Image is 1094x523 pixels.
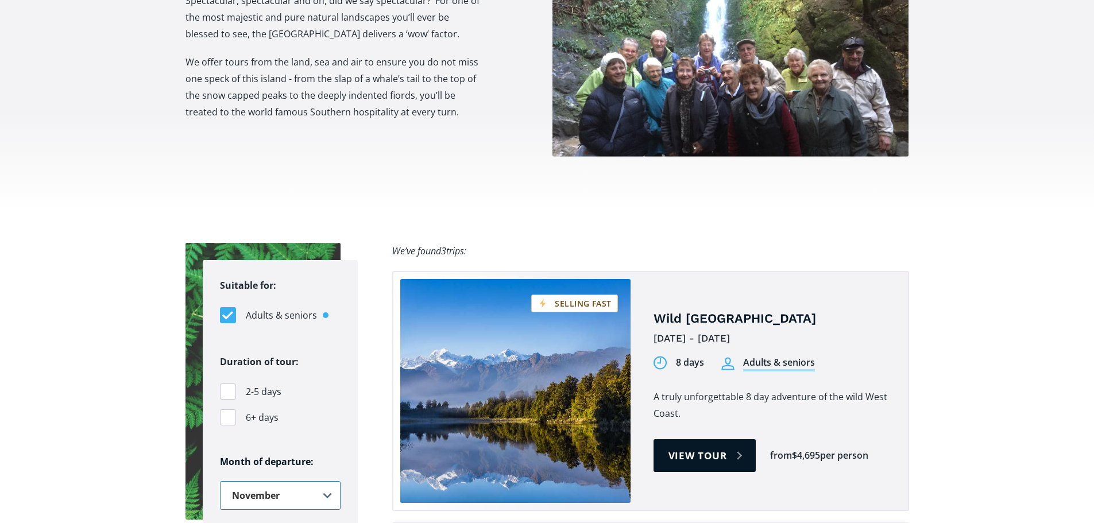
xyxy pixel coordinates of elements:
h4: Wild [GEOGRAPHIC_DATA] [654,311,891,327]
p: We offer tours from the land, sea and air to ensure you do not miss one speck of this island - fr... [185,54,480,121]
span: 6+ days [246,410,279,425]
span: 3 [441,245,446,257]
a: View tour [654,439,756,472]
div: [DATE] - [DATE] [654,330,891,347]
span: 2-5 days [246,384,281,400]
div: per person [820,449,868,462]
h6: Month of departure: [220,456,341,468]
div: Adults & seniors [743,356,815,371]
span: Adults & seniors [246,308,317,323]
div: $4,695 [792,449,820,462]
div: days [683,356,704,369]
legend: Duration of tour: [220,354,299,370]
legend: Suitable for: [220,277,276,294]
div: from [770,449,792,462]
div: 8 [676,356,681,369]
div: We’ve found trips: [392,243,466,259]
p: A truly unforgettable 8 day adventure of the wild West Coast. [654,389,891,422]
